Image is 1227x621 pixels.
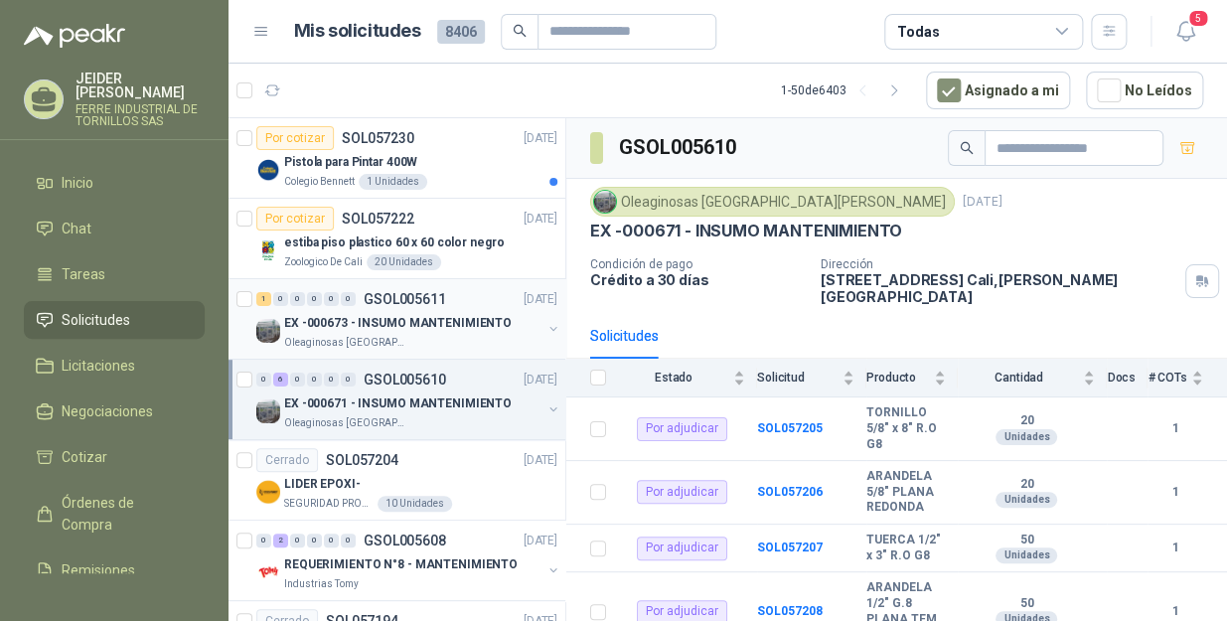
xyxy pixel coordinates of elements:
[926,72,1070,109] button: Asignado a mi
[326,453,398,467] p: SOL057204
[62,559,135,581] span: Remisiones
[1148,371,1187,385] span: # COTs
[524,371,557,389] p: [DATE]
[590,325,659,347] div: Solicitudes
[62,218,91,239] span: Chat
[290,534,305,547] div: 0
[524,210,557,229] p: [DATE]
[284,496,374,512] p: SEGURIDAD PROVISER LTDA
[341,534,356,547] div: 0
[996,492,1057,508] div: Unidades
[307,373,322,387] div: 0
[256,529,561,592] a: 0 2 0 0 0 0 GSOL005608[DATE] Company LogoREQUERIMIENTO N°8 - MANTENIMIENTOIndustrias Tomy
[1187,9,1209,28] span: 5
[24,255,205,293] a: Tareas
[256,292,271,306] div: 1
[364,373,446,387] p: GSOL005610
[62,400,153,422] span: Negociaciones
[364,292,446,306] p: GSOL005611
[821,271,1177,305] p: [STREET_ADDRESS] Cali , [PERSON_NAME][GEOGRAPHIC_DATA]
[294,17,421,46] h1: Mis solicitudes
[866,371,930,385] span: Producto
[590,257,805,271] p: Condición de pago
[524,129,557,148] p: [DATE]
[24,551,205,589] a: Remisiones
[1086,72,1203,109] button: No Leídos
[284,254,363,270] p: Zoologico De Cali
[256,207,334,231] div: Por cotizar
[866,359,958,397] th: Producto
[378,496,452,512] div: 10 Unidades
[256,287,561,351] a: 1 0 0 0 0 0 GSOL005611[DATE] Company LogoEX -000673 - INSUMO MANTENIMIENTOOleaginosas [GEOGRAPHIC...
[637,480,727,504] div: Por adjudicar
[342,131,414,145] p: SOL057230
[24,210,205,247] a: Chat
[594,191,616,213] img: Company Logo
[866,533,946,563] b: TUERCA 1/2" x 3" R.O G8
[958,533,1095,548] b: 50
[996,429,1057,445] div: Unidades
[284,394,512,413] p: EX -000671 - INSUMO MANTENIMIENTO
[62,309,130,331] span: Solicitudes
[24,164,205,202] a: Inicio
[324,292,339,306] div: 0
[256,126,334,150] div: Por cotizar
[1107,359,1148,397] th: Docs
[290,373,305,387] div: 0
[958,477,1095,493] b: 20
[256,368,561,431] a: 0 6 0 0 0 0 GSOL005610[DATE] Company LogoEX -000671 - INSUMO MANTENIMIENTOOleaginosas [GEOGRAPHIC...
[62,492,186,536] span: Órdenes de Compra
[284,415,409,431] p: Oleaginosas [GEOGRAPHIC_DATA][PERSON_NAME]
[324,373,339,387] div: 0
[897,21,939,43] div: Todas
[958,371,1079,385] span: Cantidad
[284,576,359,592] p: Industrias Tomy
[757,604,823,618] a: SOL057208
[290,292,305,306] div: 0
[757,485,823,499] b: SOL057206
[958,413,1095,429] b: 20
[619,132,739,163] h3: GSOL005610
[256,534,271,547] div: 0
[62,263,105,285] span: Tareas
[341,373,356,387] div: 0
[960,141,974,155] span: search
[524,290,557,309] p: [DATE]
[256,373,271,387] div: 0
[757,421,823,435] a: SOL057205
[590,271,805,288] p: Crédito a 30 días
[618,371,729,385] span: Estado
[284,153,417,172] p: Pistola para Pintar 400W
[284,555,518,574] p: REQUERIMIENTO N°8 - MANTENIMIENTO
[62,355,135,377] span: Licitaciones
[637,417,727,441] div: Por adjudicar
[1148,359,1227,397] th: # COTs
[364,534,446,547] p: GSOL005608
[256,560,280,584] img: Company Logo
[307,292,322,306] div: 0
[273,534,288,547] div: 2
[256,319,280,343] img: Company Logo
[590,187,955,217] div: Oleaginosas [GEOGRAPHIC_DATA][PERSON_NAME]
[284,314,512,333] p: EX -000673 - INSUMO MANTENIMIENTO
[24,438,205,476] a: Cotizar
[307,534,322,547] div: 0
[324,534,339,547] div: 0
[618,359,757,397] th: Estado
[24,484,205,543] a: Órdenes de Compra
[256,158,280,182] img: Company Logo
[590,221,902,241] p: EX -000671 - INSUMO MANTENIMIENTO
[256,480,280,504] img: Company Logo
[821,257,1177,271] p: Dirección
[24,24,125,48] img: Logo peakr
[341,292,356,306] div: 0
[284,335,409,351] p: Oleaginosas [GEOGRAPHIC_DATA][PERSON_NAME]
[1148,483,1203,502] b: 1
[273,373,288,387] div: 6
[637,537,727,560] div: Por adjudicar
[229,440,565,521] a: CerradoSOL057204[DATE] Company LogoLIDER EPOXI-SEGURIDAD PROVISER LTDA10 Unidades
[757,541,823,554] a: SOL057207
[256,448,318,472] div: Cerrado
